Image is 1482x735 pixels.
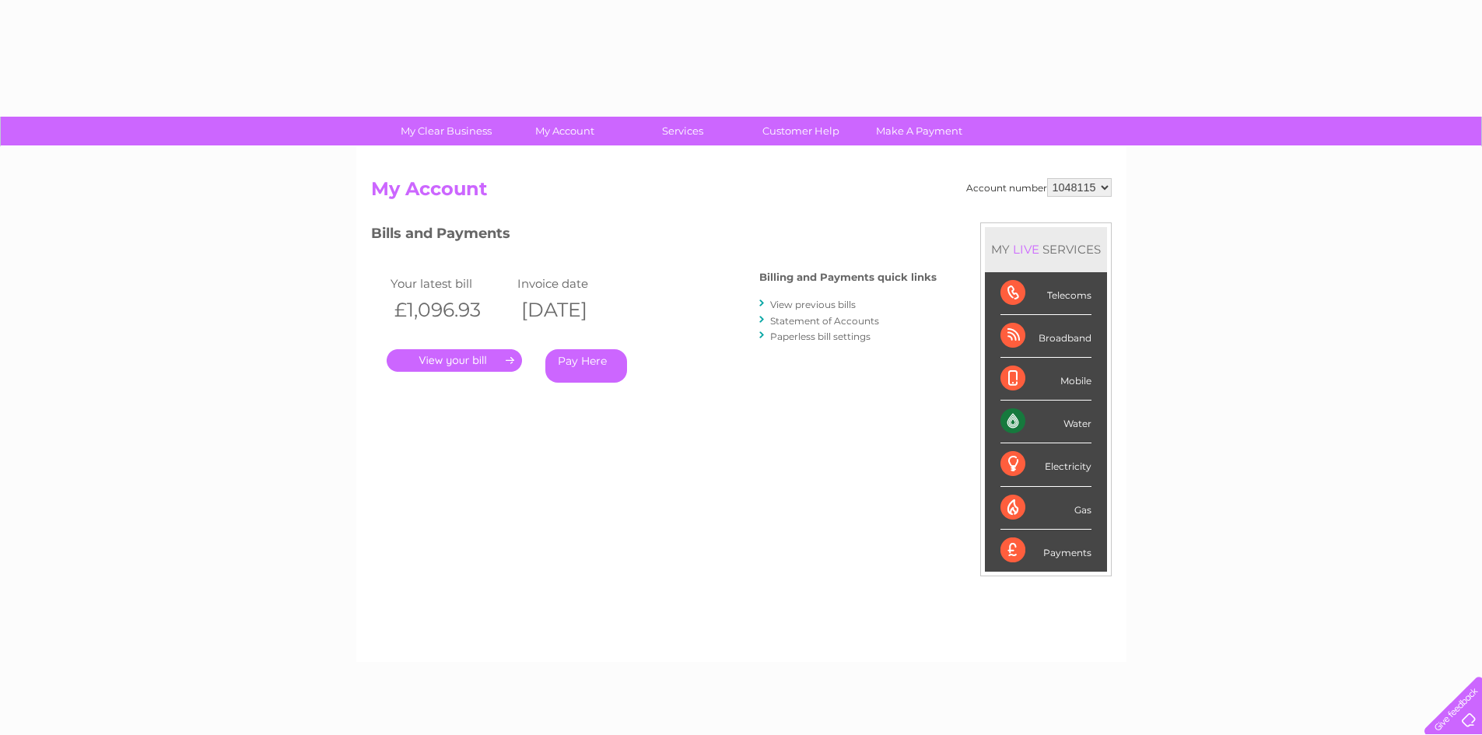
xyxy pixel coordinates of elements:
a: Services [618,117,747,145]
a: Customer Help [737,117,865,145]
th: [DATE] [513,294,641,326]
a: My Clear Business [382,117,510,145]
a: Statement of Accounts [770,315,879,327]
h2: My Account [371,178,1112,208]
a: . [387,349,522,372]
div: LIVE [1010,242,1042,257]
a: View previous bills [770,299,856,310]
div: Gas [1000,487,1091,530]
th: £1,096.93 [387,294,514,326]
div: MY SERVICES [985,227,1107,271]
td: Your latest bill [387,273,514,294]
a: Paperless bill settings [770,331,871,342]
td: Invoice date [513,273,641,294]
a: Pay Here [545,349,627,383]
a: My Account [500,117,629,145]
div: Mobile [1000,358,1091,401]
h3: Bills and Payments [371,222,937,250]
a: Make A Payment [855,117,983,145]
div: Water [1000,401,1091,443]
div: Payments [1000,530,1091,572]
div: Telecoms [1000,272,1091,315]
div: Broadband [1000,315,1091,358]
div: Account number [966,178,1112,197]
div: Electricity [1000,443,1091,486]
h4: Billing and Payments quick links [759,271,937,283]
